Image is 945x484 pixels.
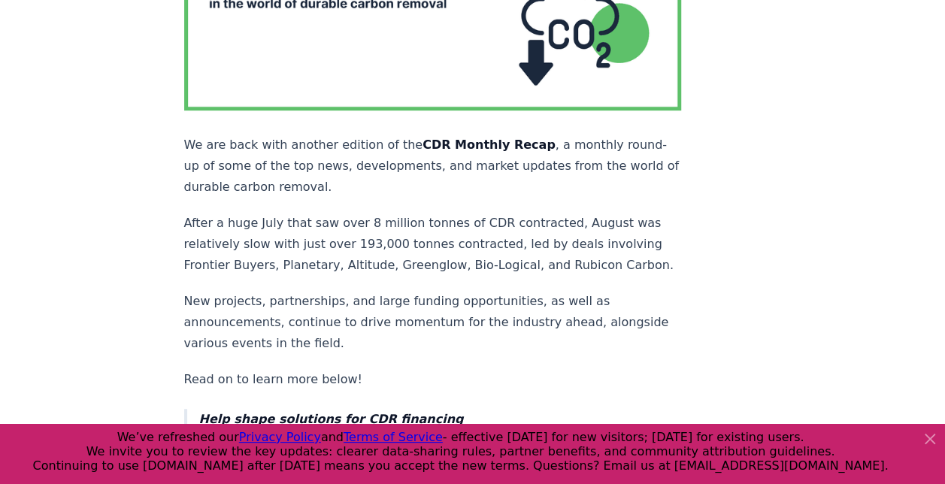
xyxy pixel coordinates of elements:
p: New projects, partnerships, and large funding opportunities, as well as announcements, continue t... [184,291,682,354]
strong: CDR Monthly Recap [423,138,556,152]
p: Read on to learn more below! [184,369,682,390]
p: We are back with another edition of the , a monthly round-up of some of the top news, development... [184,135,682,198]
strong: Help shape solutions for CDR financing [199,412,464,426]
p: After a huge July that saw over 8 million tonnes of CDR contracted, August was relatively slow wi... [184,213,682,276]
